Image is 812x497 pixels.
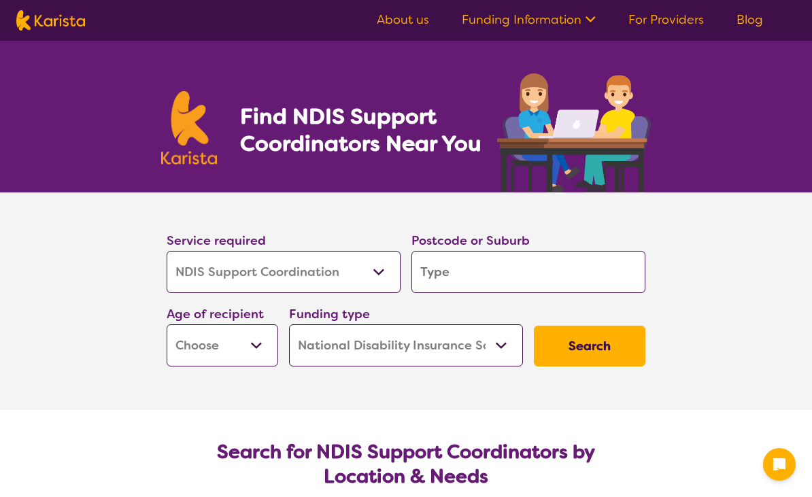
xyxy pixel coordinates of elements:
[167,233,266,249] label: Service required
[737,12,763,28] a: Blog
[497,73,651,192] img: support-coordination
[462,12,596,28] a: Funding Information
[177,440,635,489] h2: Search for NDIS Support Coordinators by Location & Needs
[411,233,530,249] label: Postcode or Suburb
[161,91,217,165] img: Karista logo
[628,12,704,28] a: For Providers
[16,10,85,31] img: Karista logo
[289,306,370,322] label: Funding type
[534,326,645,366] button: Search
[377,12,429,28] a: About us
[411,251,645,293] input: Type
[167,306,264,322] label: Age of recipient
[240,103,492,157] h1: Find NDIS Support Coordinators Near You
